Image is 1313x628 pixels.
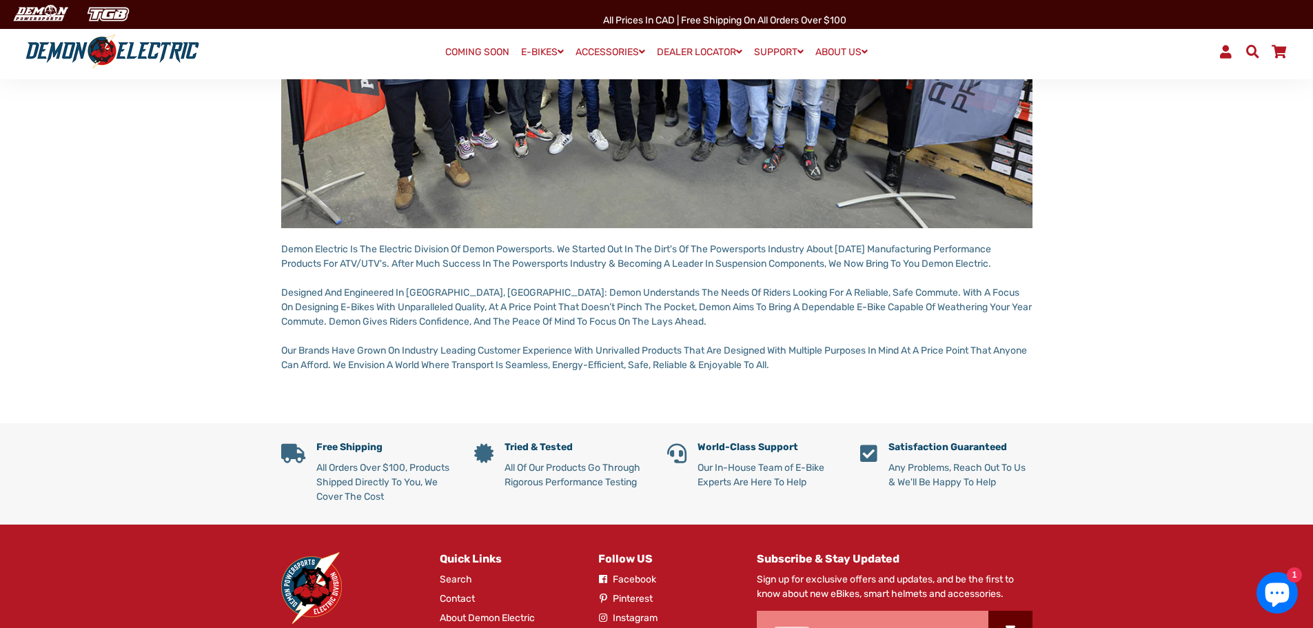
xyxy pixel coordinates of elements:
p: Demon Electric Is The Electric Division Of Demon Powersports. We Started Out In The Dirt's Of The... [281,242,1032,372]
p: Our In-House Team of E-Bike Experts Are Here To Help [698,460,839,489]
a: Instagram [598,611,658,625]
h5: Free Shipping [316,442,454,454]
img: Demon Electric logo [21,34,204,70]
a: Contact [440,591,475,606]
h5: Tried & Tested [505,442,647,454]
a: Pinterest [598,591,653,606]
img: Demon Electric [281,552,342,624]
p: Sign up for exclusive offers and updates, and be the first to know about new eBikes, smart helmet... [757,572,1032,601]
a: ABOUT US [811,42,873,62]
a: About Demon Electric [440,611,535,625]
inbox-online-store-chat: Shopify online store chat [1252,572,1302,617]
span: All Prices in CAD | Free shipping on all orders over $100 [603,14,846,26]
h4: Quick Links [440,552,578,565]
a: Search [440,572,472,587]
a: SUPPORT [749,42,808,62]
h4: Subscribe & Stay Updated [757,552,1032,565]
h5: Satisfaction Guaranteed [888,442,1032,454]
p: All Orders Over $100, Products Shipped Directly To You, We Cover The Cost [316,460,454,504]
h4: Follow US [598,552,736,565]
img: Demon Electric [7,3,73,26]
a: ACCESSORIES [571,42,650,62]
img: TGB Canada [80,3,136,26]
a: DEALER LOCATOR [652,42,747,62]
h5: World-Class Support [698,442,839,454]
p: All Of Our Products Go Through Rigorous Performance Testing [505,460,647,489]
p: Any Problems, Reach Out To Us & We'll Be Happy To Help [888,460,1032,489]
a: E-BIKES [516,42,569,62]
a: Facebook [598,572,656,587]
a: COMING SOON [440,43,514,62]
